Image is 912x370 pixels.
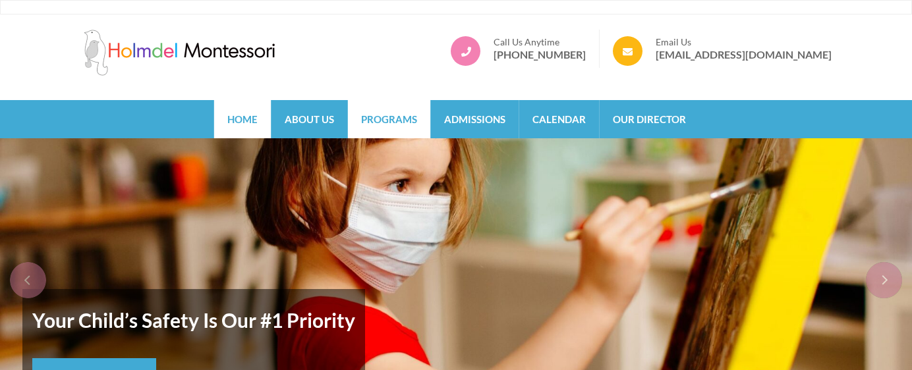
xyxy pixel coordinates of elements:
[494,48,586,61] a: [PHONE_NUMBER]
[431,100,519,138] a: Admissions
[10,262,46,298] div: prev
[80,30,278,76] img: Holmdel Montessori School
[32,299,355,341] strong: Your Child’s Safety Is Our #1 Priority
[494,36,586,48] span: Call Us Anytime
[600,100,699,138] a: Our Director
[656,36,832,48] span: Email Us
[271,100,347,138] a: About Us
[214,100,271,138] a: Home
[348,100,430,138] a: Programs
[656,48,832,61] a: [EMAIL_ADDRESS][DOMAIN_NAME]
[866,262,902,298] div: next
[519,100,599,138] a: Calendar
